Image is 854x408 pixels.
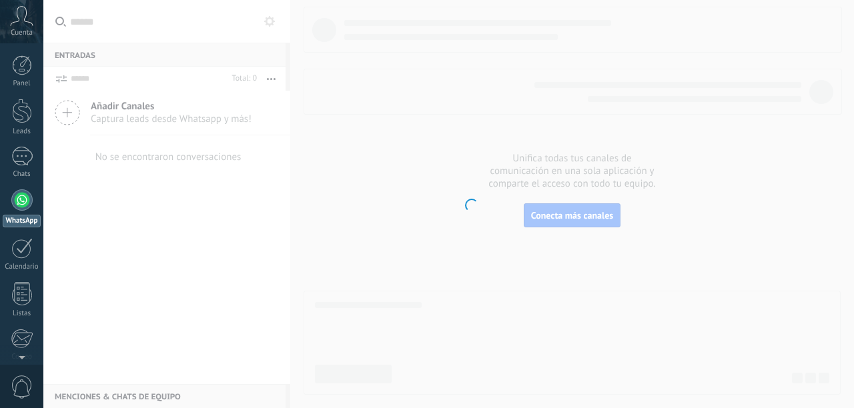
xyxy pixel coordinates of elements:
[3,309,41,318] div: Listas
[3,215,41,227] div: WhatsApp
[3,127,41,136] div: Leads
[11,29,33,37] span: Cuenta
[3,263,41,271] div: Calendario
[3,79,41,88] div: Panel
[3,170,41,179] div: Chats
